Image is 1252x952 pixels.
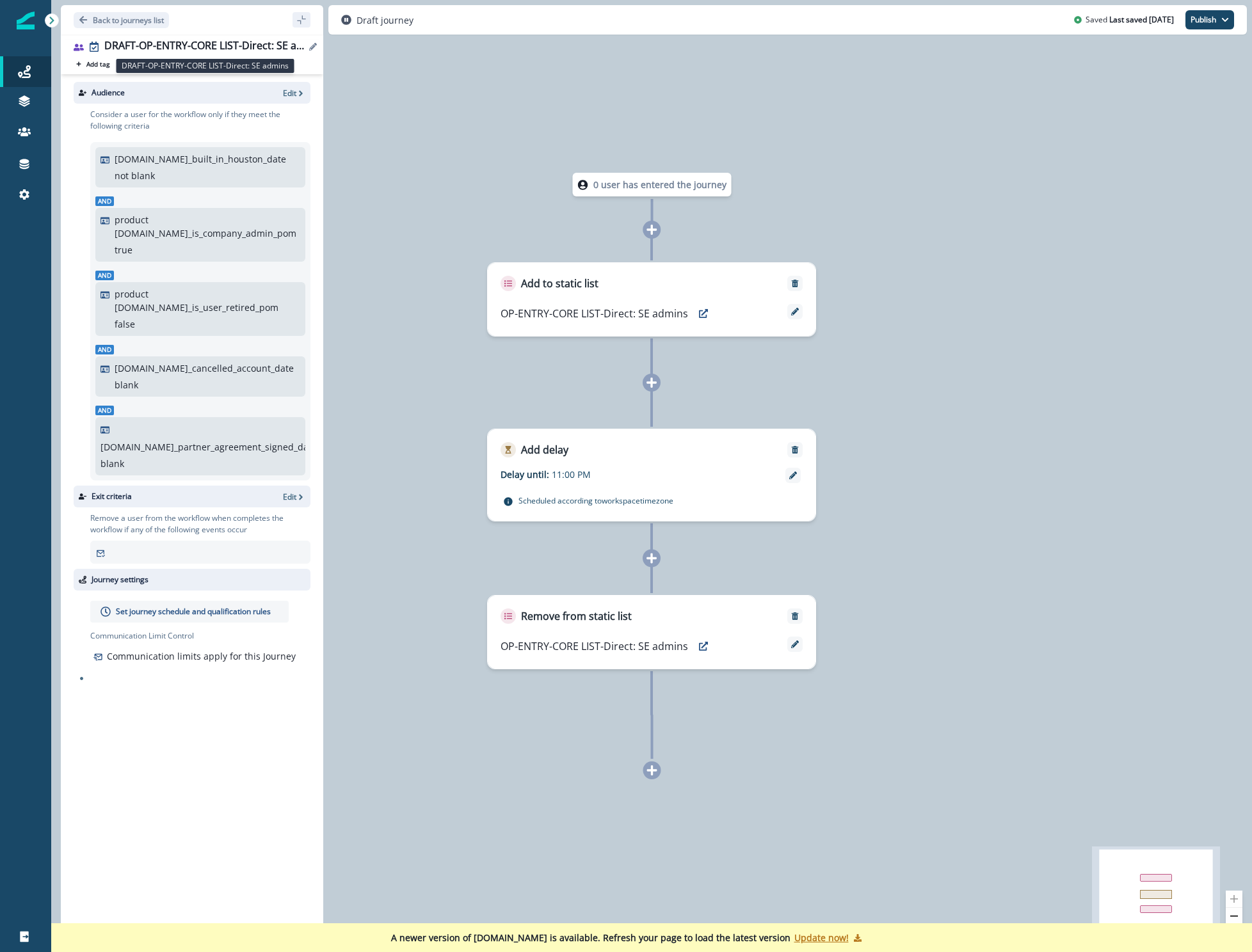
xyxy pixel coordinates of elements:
p: Back to journeys list [93,15,164,26]
div: Add delayRemoveDelay until:11:00 PMScheduled according toworkspacetimezone [487,429,816,521]
div: Add to static listRemoveOP-ENTRY-CORE LIST-Direct: SE adminspreview [487,262,816,337]
p: A newer version of [DOMAIN_NAME] is available. Refresh your page to load the latest version [391,931,791,944]
p: Journey settings [92,574,148,585]
button: preview [693,637,714,656]
p: OP-ENTRY-CORE LIST-Direct: SE admins [501,639,688,654]
img: Inflection [17,12,35,29]
span: And [95,271,114,280]
button: sidebar collapse toggle [293,12,310,28]
p: [DOMAIN_NAME]_cancelled_account_date [115,361,294,375]
button: Add tag [74,59,112,69]
p: Draft journey [357,13,413,27]
p: Communication Limit Control [90,630,310,642]
p: Add delay [521,442,568,457]
p: 0 user has entered the journey [593,178,726,191]
p: Add to static list [521,276,598,291]
button: Remove [785,279,805,288]
p: [DOMAIN_NAME]_partner_agreement_signed_date [100,440,317,454]
span: And [95,406,114,415]
p: Remove from static list [521,608,632,624]
p: product [DOMAIN_NAME]_is_company_admin_pom [115,213,297,240]
p: false [115,317,135,331]
button: zoom out [1226,908,1242,925]
button: Remove [785,445,805,454]
p: true [115,243,132,257]
button: Edit [283,491,305,502]
button: Remove [785,612,805,621]
p: blank [115,378,138,392]
p: OP-ENTRY-CORE LIST-Direct: SE admins [501,306,688,321]
button: Publish [1185,10,1234,29]
p: Update now! [794,932,849,944]
div: Remove from static listRemoveOP-ENTRY-CORE LIST-Direct: SE adminspreview [487,595,816,669]
p: blank [100,457,124,470]
g: Edge from node-dl-count to cb21d7ef-2ae3-408b-a2e9-92dc663cb5b9 [652,199,652,260]
g: Edge from e12a8386-f4bb-4539-985c-03022af4a20a to node-add-under-4973b6fb-1c90-4713-960d-2f470c69... [652,671,652,759]
p: Edit [283,491,296,502]
p: Edit [283,88,296,99]
p: [DOMAIN_NAME]_built_in_houston_date [115,152,286,166]
p: Delay until: [501,468,552,481]
p: Communication limits apply for this Journey [107,649,296,663]
button: Go back [74,12,169,28]
p: Scheduled according to workspace timezone [518,494,673,507]
p: product [DOMAIN_NAME]_is_user_retired_pom [115,287,297,314]
p: Last saved [DATE] [1109,14,1174,26]
button: Edit [283,88,305,99]
p: Audience [92,87,125,99]
span: And [95,196,114,206]
div: DRAFT-OP-ENTRY-CORE LIST-Direct: SE admins [104,40,305,54]
p: Add tag [86,60,109,68]
span: And [95,345,114,354]
p: Saved [1086,14,1107,26]
p: Set journey schedule and qualification rules [116,606,271,617]
p: 11:00 PM [552,468,712,481]
div: 0 user has entered the journey [529,173,775,196]
button: preview [693,304,714,323]
p: Remove a user from the workflow when completes the workflow if any of the following events occur [90,512,310,535]
p: Exit criteria [92,491,132,502]
p: not blank [115,169,155,182]
p: Consider a user for the workflow only if they meet the following criteria [90,109,310,132]
button: Edit name [305,43,321,51]
button: Update now! [794,931,862,944]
